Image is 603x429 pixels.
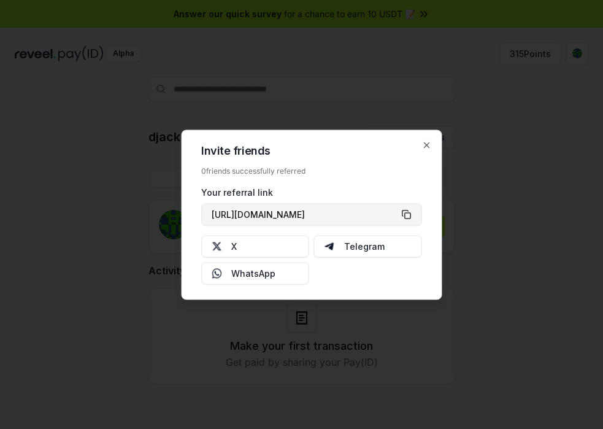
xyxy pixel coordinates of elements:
div: Your referral link [201,185,421,198]
button: Telegram [314,235,422,257]
img: Telegram [325,241,334,251]
button: WhatsApp [201,262,309,284]
img: X [212,241,221,251]
button: [URL][DOMAIN_NAME] [201,203,421,225]
h2: Invite friends [201,145,421,156]
span: [URL][DOMAIN_NAME] [212,208,305,221]
button: X [201,235,309,257]
img: Whatsapp [212,268,221,278]
div: 0 friends successfully referred [201,166,421,176]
